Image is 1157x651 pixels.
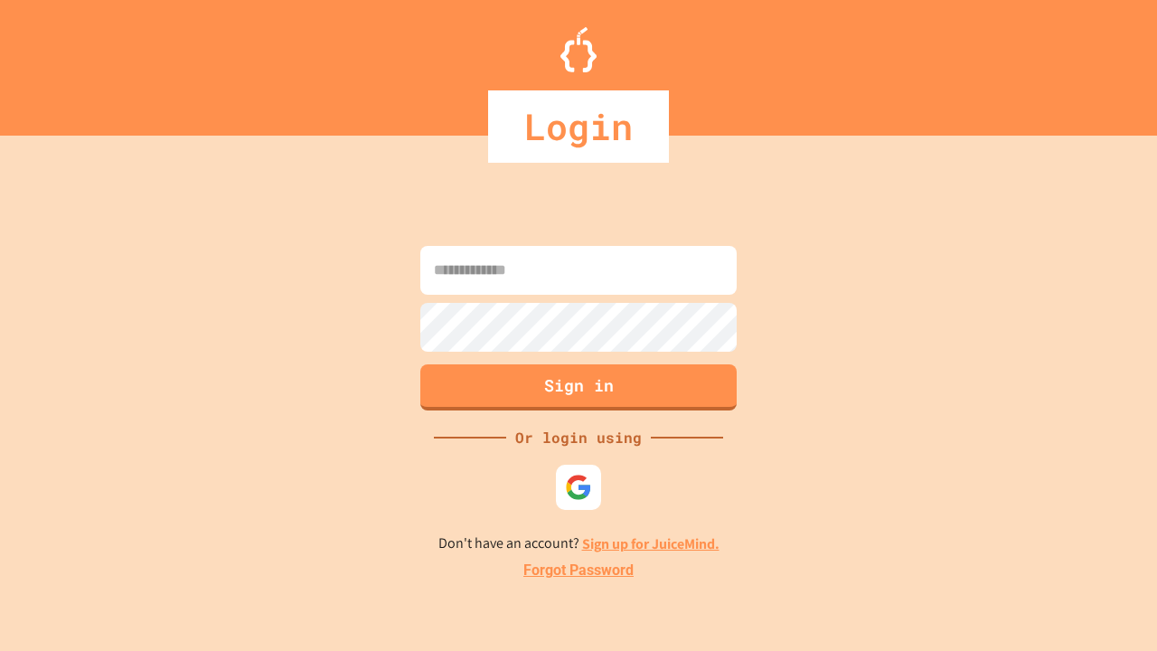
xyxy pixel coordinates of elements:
[523,560,634,581] a: Forgot Password
[488,90,669,163] div: Login
[565,474,592,501] img: google-icon.svg
[420,364,737,410] button: Sign in
[506,427,651,448] div: Or login using
[438,533,720,555] p: Don't have an account?
[582,534,720,553] a: Sign up for JuiceMind.
[560,27,597,72] img: Logo.svg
